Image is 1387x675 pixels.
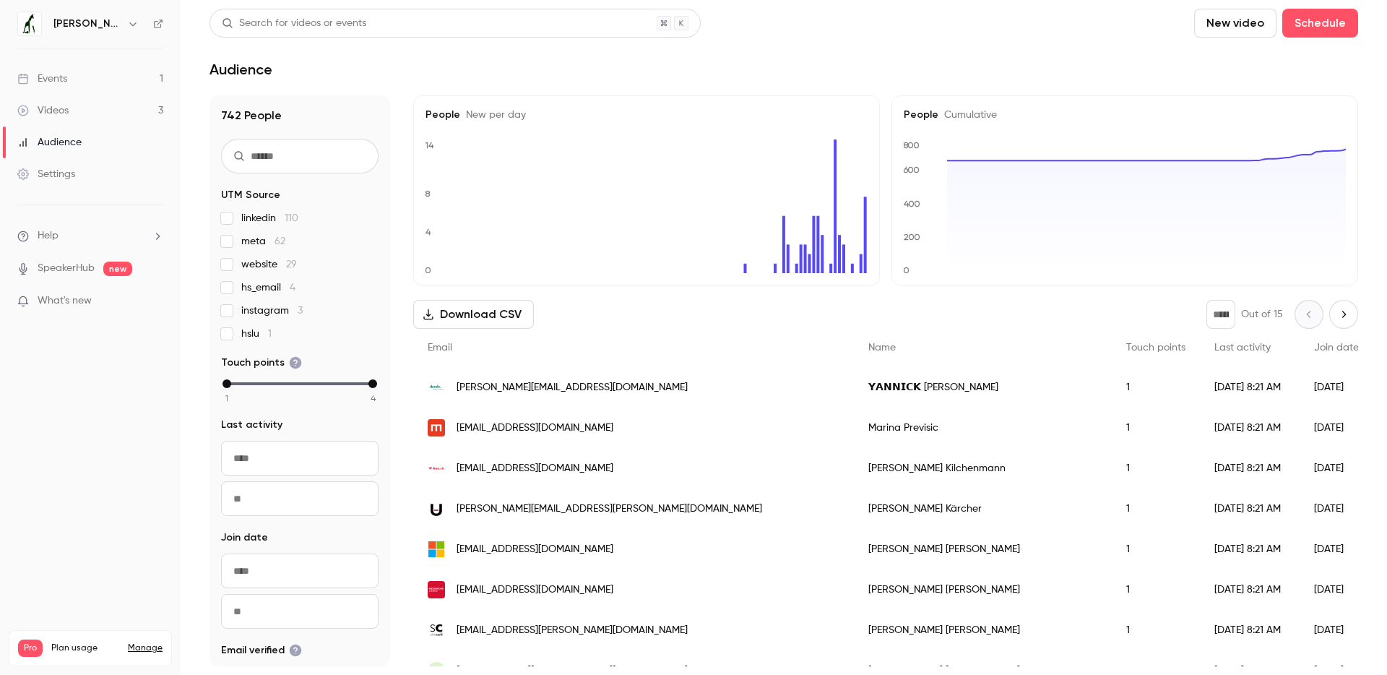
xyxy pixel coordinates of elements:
text: 0 [425,265,431,275]
div: Search for videos or events [222,16,366,31]
span: hs_email [241,280,295,295]
div: 1 [1112,529,1200,569]
h1: Audience [209,61,272,78]
input: From [221,441,379,476]
div: 1 [1112,489,1200,529]
span: [EMAIL_ADDRESS][DOMAIN_NAME] [457,582,613,598]
div: [PERSON_NAME] Kärcher [854,489,1112,529]
span: Name [868,343,896,353]
text: 8 [425,189,431,199]
span: [PERSON_NAME][EMAIL_ADDRESS][PERSON_NAME][DOMAIN_NAME] [457,502,762,517]
input: To [221,481,379,516]
text: 200 [904,232,920,242]
div: [DATE] 8:21 AM [1200,489,1300,529]
a: Manage [128,642,163,654]
h5: People [425,108,868,122]
button: Schedule [1282,9,1358,38]
div: Videos [17,103,69,118]
span: 110 [285,213,298,223]
input: From [221,554,379,588]
div: [PERSON_NAME] [PERSON_NAME] [854,529,1112,569]
h5: People [904,108,1346,122]
text: 600 [903,165,920,175]
img: nau.ch [428,467,445,470]
text: 400 [904,199,920,209]
div: [DATE] 8:21 AM [1200,529,1300,569]
span: Last activity [221,418,282,432]
div: 1 [1112,448,1200,489]
div: [DATE] 8:21 AM [1200,408,1300,448]
button: New video [1194,9,1276,38]
span: Touch points [221,356,302,370]
span: 62 [275,236,285,246]
div: [PERSON_NAME] [PERSON_NAME] [854,569,1112,610]
div: [DATE] [1300,569,1373,610]
h6: [PERSON_NAME] von [PERSON_NAME] IMPACT [53,17,121,31]
span: [EMAIL_ADDRESS][DOMAIN_NAME] [457,421,613,436]
span: New per day [460,110,526,120]
img: swisscard.ch [428,622,445,639]
span: hslu [241,327,272,341]
span: [PERSON_NAME][EMAIL_ADDRESS][DOMAIN_NAME] [457,380,688,395]
div: [DATE] 8:21 AM [1200,610,1300,650]
span: Pro [18,640,43,657]
li: help-dropdown-opener [17,228,163,244]
span: Join date [221,530,268,545]
div: [DATE] [1300,448,1373,489]
span: Email [428,343,452,353]
h1: 742 People [221,107,379,124]
span: 3 [298,306,303,316]
span: Email verified [221,643,302,658]
div: max [368,379,377,388]
div: [DATE] [1300,610,1373,650]
span: linkedin [241,211,298,225]
text: 0 [903,265,909,275]
div: Marina Previsic [854,408,1112,448]
span: Plan usage [51,642,119,654]
span: 1 [225,392,228,405]
div: [DATE] 8:21 AM [1200,367,1300,408]
img: modulator.ch [428,419,445,437]
div: [PERSON_NAME] Kilchenmann [854,448,1112,489]
span: 3 [142,659,146,668]
button: Next page [1329,300,1358,329]
span: 1 [268,329,272,339]
span: [EMAIL_ADDRESS][DOMAIN_NAME] [457,461,613,476]
text: 14 [425,140,434,150]
span: 4 [371,392,376,405]
span: What's new [38,293,92,309]
span: 4 [290,283,295,293]
text: 800 [903,140,920,150]
div: 1 [1112,610,1200,650]
img: mediawork.ch [428,581,445,598]
span: Cumulative [938,110,997,120]
input: To [221,594,379,629]
span: [EMAIL_ADDRESS][PERSON_NAME][DOMAIN_NAME] [457,623,688,638]
p: / 90 [142,657,163,670]
span: 29 [286,259,297,270]
span: instagram [241,304,303,318]
img: deeds.ch [428,379,445,396]
div: [DATE] 8:21 AM [1200,569,1300,610]
span: UTM Source [221,188,280,202]
div: Audience [17,135,82,150]
a: SpeakerHub [38,261,95,276]
div: [DATE] 8:21 AM [1200,448,1300,489]
div: [PERSON_NAME] [PERSON_NAME] [854,610,1112,650]
div: min [222,379,231,388]
span: Join date [1314,343,1359,353]
div: [DATE] [1300,529,1373,569]
span: website [241,257,297,272]
span: meta [241,234,285,249]
img: hotmail.ch [428,541,445,558]
p: Out of 15 [1241,307,1283,322]
div: Settings [17,167,75,181]
img: Jung von Matt IMPACT [18,12,41,35]
div: 1 [1112,367,1200,408]
div: [DATE] [1300,489,1373,529]
span: [EMAIL_ADDRESS][DOMAIN_NAME] [457,542,613,557]
div: Events [17,72,67,86]
text: 4 [425,227,431,237]
span: new [103,262,132,276]
img: ullrich.ch [428,500,445,517]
